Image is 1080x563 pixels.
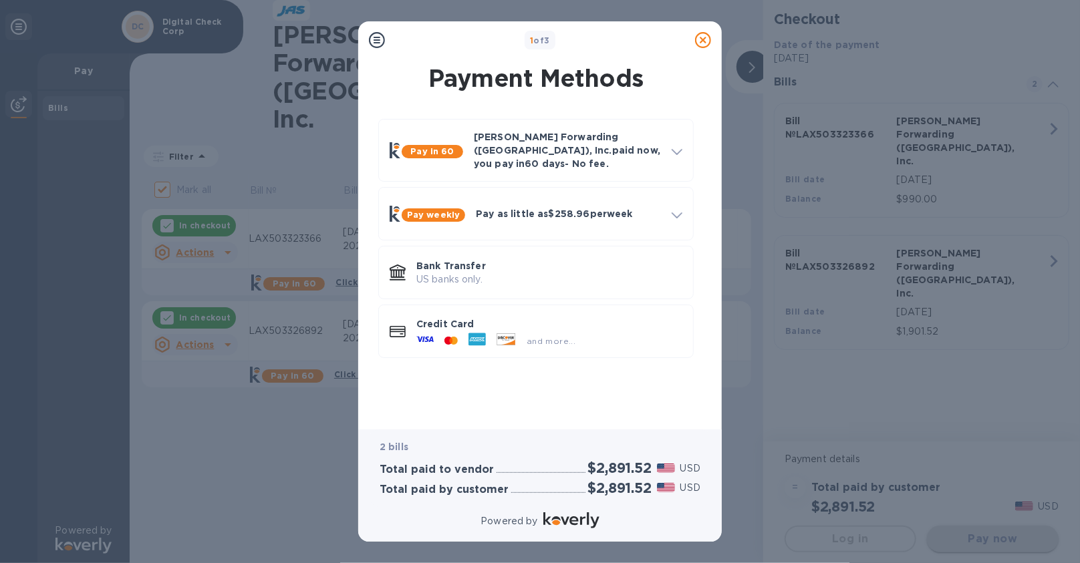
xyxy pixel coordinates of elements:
[588,459,652,476] h2: $2,891.52
[380,484,509,496] h3: Total paid by customer
[530,35,533,45] span: 1
[530,35,550,45] b: of 3
[416,259,682,272] p: Bank Transfer
[680,481,700,495] p: USD
[680,461,700,476] p: USD
[657,463,675,473] img: USD
[476,207,661,220] p: Pay as little as $258.96 per week
[588,480,652,496] h2: $2,891.52
[380,441,408,452] b: 2 bills
[407,210,460,220] b: Pay weekly
[380,463,494,476] h3: Total paid to vendor
[474,130,661,170] p: [PERSON_NAME] Forwarding ([GEOGRAPHIC_DATA]), Inc. paid now, you pay in 60 days - No fee.
[481,514,537,528] p: Powered by
[410,146,454,156] b: Pay in 60
[527,336,575,346] span: and more...
[543,512,599,528] img: Logo
[416,317,682,331] p: Credit Card
[657,483,675,492] img: USD
[416,272,682,287] p: US banks only.
[376,64,696,92] h1: Payment Methods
